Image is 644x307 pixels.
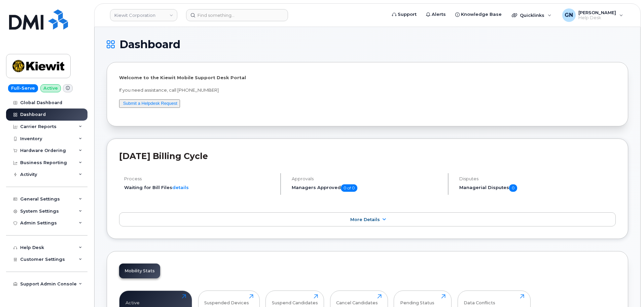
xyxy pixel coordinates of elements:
div: Data Conflicts [464,294,495,305]
h4: Disputes [459,176,616,181]
div: Suspended Devices [204,294,249,305]
h2: [DATE] Billing Cycle [119,151,616,161]
span: More Details [350,217,380,222]
iframe: Messenger Launcher [615,278,639,302]
button: Submit a Helpdesk Request [119,99,180,108]
div: Suspend Candidates [272,294,318,305]
span: Dashboard [119,39,180,50]
li: Waiting for Bill Files [124,184,275,191]
h5: Managerial Disputes [459,184,616,192]
h4: Process [124,176,275,181]
a: Submit a Helpdesk Request [123,101,177,106]
p: Welcome to the Kiewit Mobile Support Desk Portal [119,74,616,81]
span: 0 [509,184,517,192]
p: If you need assistance, call [PHONE_NUMBER] [119,87,616,93]
a: details [172,185,189,190]
h5: Managers Approved [292,184,442,192]
div: Active [126,294,140,305]
span: 0 of 0 [341,184,357,192]
h4: Approvals [292,176,442,181]
div: Cancel Candidates [336,294,378,305]
div: Pending Status [400,294,434,305]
